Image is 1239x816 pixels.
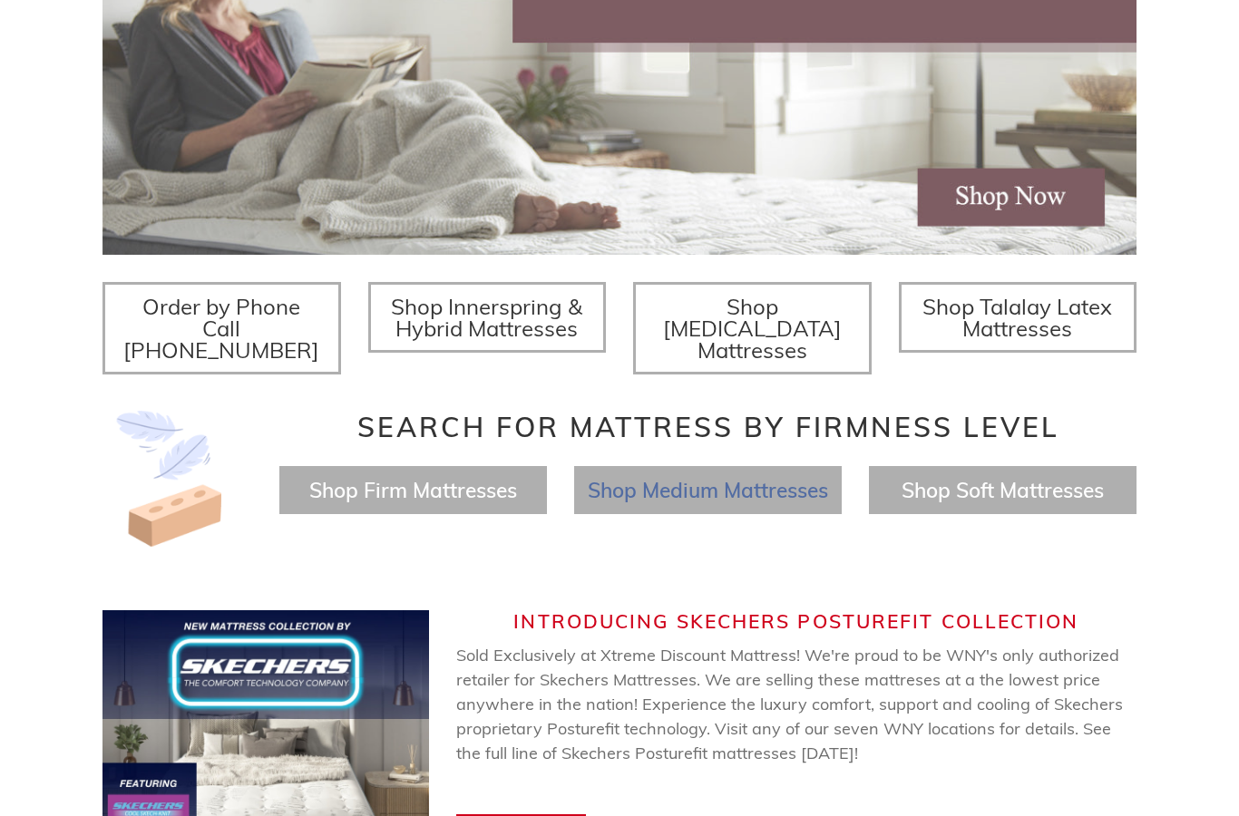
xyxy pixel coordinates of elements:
a: Shop Innerspring & Hybrid Mattresses [368,283,607,354]
a: Shop Firm Mattresses [309,478,517,504]
span: Search for Mattress by Firmness Level [357,411,1059,445]
span: Shop [MEDICAL_DATA] Mattresses [663,294,842,364]
img: Image-of-brick- and-feather-representing-firm-and-soft-feel [102,412,239,548]
span: Order by Phone Call [PHONE_NUMBER] [123,294,319,364]
a: Order by Phone Call [PHONE_NUMBER] [102,283,341,375]
span: Introducing Skechers Posturefit Collection [513,610,1078,634]
a: Shop Soft Mattresses [902,478,1104,504]
span: Sold Exclusively at Xtreme Discount Mattress! We're proud to be WNY's only authorized retailer fo... [456,646,1123,813]
span: Shop Talalay Latex Mattresses [922,294,1112,343]
a: Shop Talalay Latex Mattresses [899,283,1137,354]
a: Shop [MEDICAL_DATA] Mattresses [633,283,872,375]
span: Shop Innerspring & Hybrid Mattresses [391,294,582,343]
a: Shop Medium Mattresses [588,478,828,504]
